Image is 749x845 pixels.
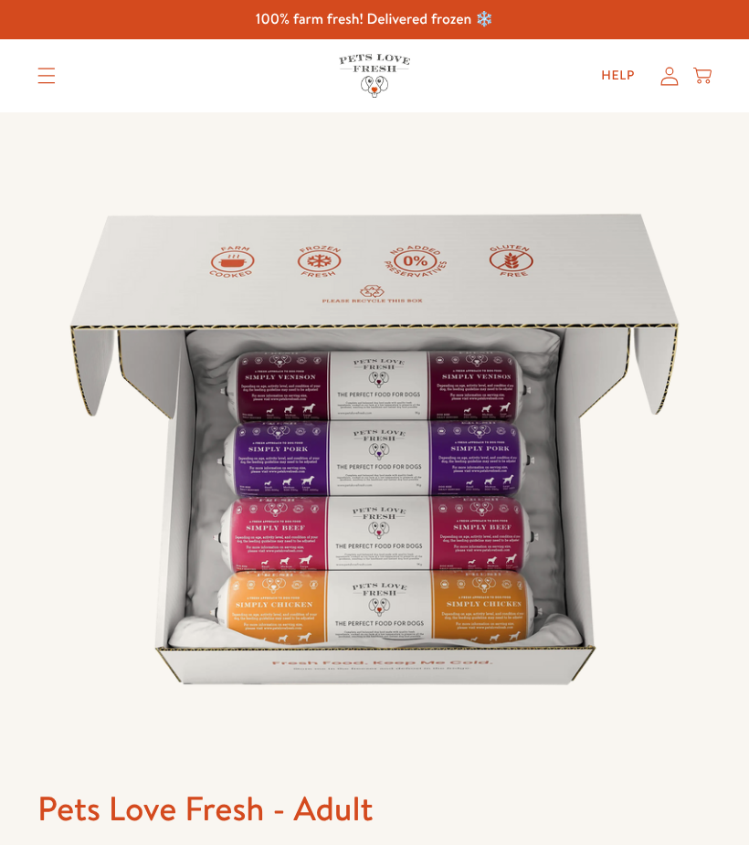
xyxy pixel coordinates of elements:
img: Pets Love Fresh - Adult [37,112,712,787]
summary: Translation missing: en.sections.header.menu [23,53,70,99]
img: Pets Love Fresh [339,54,410,97]
a: Help [586,58,649,94]
iframe: Gorgias live chat messenger [658,759,731,827]
h1: Pets Love Fresh - Adult [37,787,712,830]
